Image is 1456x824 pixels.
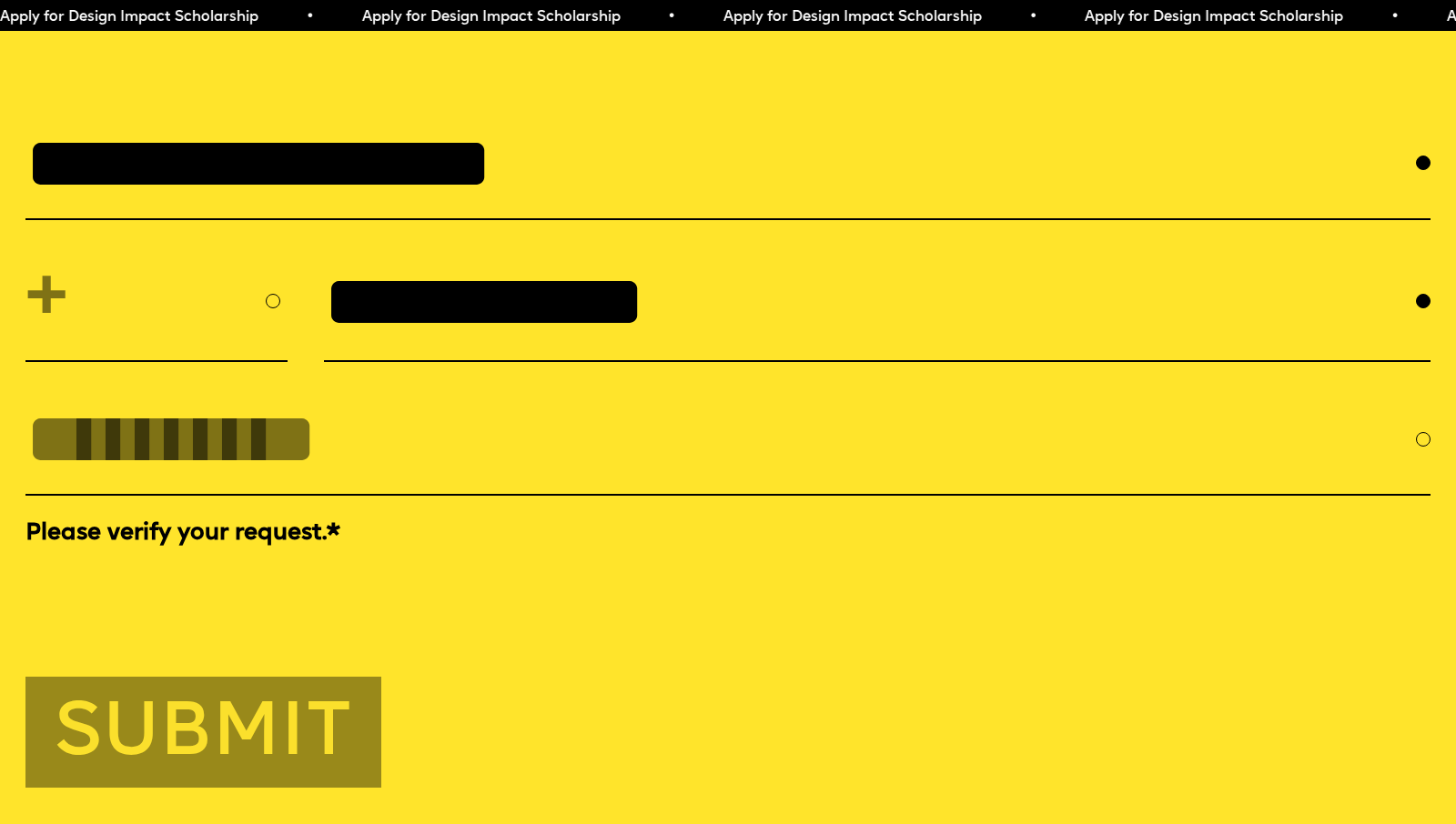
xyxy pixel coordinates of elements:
span: • [1029,10,1037,25]
button: Submit [25,677,381,788]
span: • [306,10,314,25]
iframe: reCAPTCHA [25,555,302,626]
label: Please verify your request. [25,518,1431,549]
span: • [667,10,675,25]
span: • [1390,10,1399,25]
